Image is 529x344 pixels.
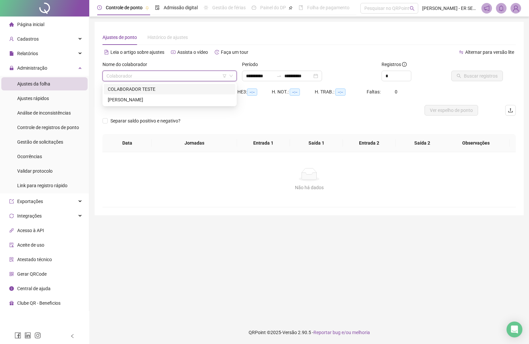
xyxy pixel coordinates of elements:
[315,88,366,96] div: H. TRAB.:
[17,22,44,27] span: Página inicial
[155,5,160,10] span: file-done
[9,37,14,41] span: user-add
[17,228,44,233] span: Acesso à API
[17,125,79,130] span: Controle de registros de ponto
[177,50,208,55] span: Assista o vídeo
[145,6,149,10] span: pushpin
[17,139,63,145] span: Gestão de solicitações
[260,5,286,10] span: Painel do DP
[289,6,293,10] span: pushpin
[70,334,75,338] span: left
[448,139,504,147] span: Observações
[9,243,14,247] span: audit
[237,88,272,96] div: HE 3:
[402,62,407,67] span: info-circle
[9,286,14,291] span: info-circle
[290,134,343,152] th: Saída 1
[17,271,47,277] span: Gerar QRCode
[343,134,396,152] th: Entrada 2
[221,50,248,55] span: Faça um tour
[204,5,208,10] span: sun
[15,332,21,339] span: facebook
[9,22,14,27] span: home
[102,35,137,40] span: Ajustes de ponto
[108,96,231,103] div: [PERSON_NAME]
[451,71,503,81] button: Buscar registros
[104,84,235,94] div: COLABORADOR TESTE
[97,5,102,10] span: clock-circle
[102,134,152,152] th: Data
[9,51,14,56] span: file
[17,168,53,174] span: Validar protocolo
[9,228,14,233] span: api
[237,134,290,152] th: Entrada 1
[507,322,522,337] div: Open Intercom Messenger
[34,332,41,339] span: instagram
[17,154,42,159] span: Ocorrências
[104,94,235,105] div: THAYNA MORAIS CARVALHO
[17,81,50,86] span: Ajustes da folha
[276,73,282,79] span: swap-right
[152,134,237,152] th: Jornadas
[396,134,449,152] th: Saída 2
[110,50,164,55] span: Leia o artigo sobre ajustes
[215,50,219,54] span: history
[17,300,61,306] span: Clube QR - Beneficios
[484,5,490,11] span: notification
[410,6,415,11] span: search
[242,61,262,68] label: Período
[252,5,256,10] span: dashboard
[17,213,42,219] span: Integrações
[247,88,257,96] span: --:--
[498,5,504,11] span: bell
[164,5,198,10] span: Admissão digital
[299,5,303,10] span: book
[335,88,346,96] span: --:--
[17,65,47,71] span: Administração
[229,74,233,78] span: down
[104,50,109,54] span: file-text
[102,61,151,68] label: Nome do colaborador
[442,134,509,152] th: Observações
[307,5,349,10] span: Folha de pagamento
[508,108,513,113] span: upload
[395,89,397,94] span: 0
[422,5,477,12] span: [PERSON_NAME] - ER SERVICES
[465,50,514,55] span: Alternar para versão lite
[106,5,142,10] span: Controle de ponto
[17,183,67,188] span: Link para registro rápido
[212,5,246,10] span: Gestão de férias
[17,51,38,56] span: Relatórios
[89,321,529,344] footer: QRPoint © 2025 - 2.90.5 -
[24,332,31,339] span: linkedin
[382,61,407,68] span: Registros
[17,257,52,262] span: Atestado técnico
[17,110,71,116] span: Análise de inconsistências
[17,96,49,101] span: Ajustes rápidos
[290,88,300,96] span: --:--
[313,330,370,335] span: Reportar bug e/ou melhoria
[9,257,14,262] span: solution
[511,3,521,13] img: 89622
[17,36,39,42] span: Cadastros
[9,214,14,218] span: sync
[282,330,297,335] span: Versão
[147,35,188,40] span: Histórico de ajustes
[223,74,226,78] span: filter
[276,73,282,79] span: to
[459,50,464,54] span: swap
[108,86,231,93] div: COLABORADOR TESTE
[9,199,14,204] span: export
[110,184,508,191] div: Não há dados
[425,105,478,116] button: Ver espelho de ponto
[17,199,43,204] span: Exportações
[9,301,14,305] span: gift
[108,117,183,124] span: Separar saldo positivo e negativo?
[17,242,44,248] span: Aceite de uso
[9,272,14,276] span: qrcode
[171,50,176,54] span: youtube
[367,89,382,94] span: Faltas:
[9,66,14,70] span: lock
[17,286,51,291] span: Central de ajuda
[272,88,315,96] div: H. NOT.:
